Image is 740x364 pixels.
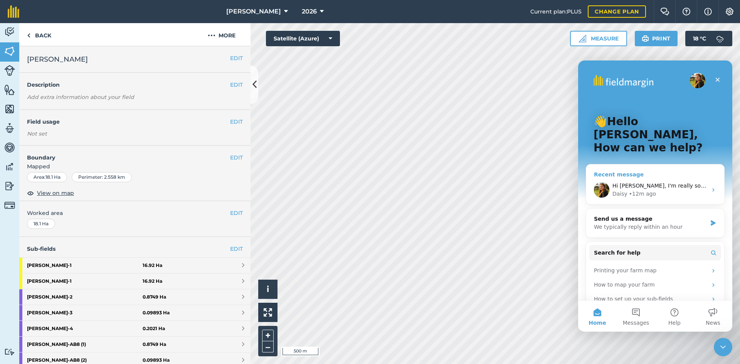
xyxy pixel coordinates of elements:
[712,31,728,46] img: svg+xml;base64,PD94bWwgdmVyc2lvbj0iMS4wIiBlbmNvZGluZz0idXRmLTgiPz4KPCEtLSBHZW5lcmF0b3I6IEFkb2JlIE...
[27,54,88,65] span: [PERSON_NAME]
[19,162,251,171] span: Mapped
[264,308,272,317] img: Four arrows, one pointing top left, one top right, one bottom right and the last bottom left
[714,338,732,356] iframe: Intercom live chat
[4,348,15,356] img: svg+xml;base64,PD94bWwgdmVyc2lvbj0iMS4wIiBlbmNvZGluZz0idXRmLTgiPz4KPCEtLSBHZW5lcmF0b3I6IEFkb2JlIE...
[27,31,30,40] img: svg+xml;base64,PHN2ZyB4bWxucz0iaHR0cDovL3d3dy53My5vcmcvMjAwMC9zdmciIHdpZHRoPSI5IiBoZWlnaHQ9IjI0Ii...
[27,305,143,320] strong: [PERSON_NAME] - 3
[27,130,243,138] div: Not set
[4,103,15,115] img: svg+xml;base64,PHN2ZyB4bWxucz0iaHR0cDovL3d3dy53My5vcmcvMjAwMC9zdmciIHdpZHRoPSI1NiIgaGVpZ2h0PSI2MC...
[262,330,274,341] button: +
[682,8,691,15] img: A question mark icon
[588,5,646,18] a: Change plan
[208,31,215,40] img: svg+xml;base64,PHN2ZyB4bWxucz0iaHR0cDovL3d3dy53My5vcmcvMjAwMC9zdmciIHdpZHRoPSIyMCIgaGVpZ2h0PSIyNC...
[4,161,15,173] img: svg+xml;base64,PD94bWwgdmVyc2lvbj0iMS4wIiBlbmNvZGluZz0idXRmLTgiPz4KPCEtLSBHZW5lcmF0b3I6IEFkb2JlIE...
[19,146,230,162] h4: Boundary
[226,7,281,16] span: [PERSON_NAME]
[27,209,243,217] span: Worked area
[27,172,67,182] div: Area : 18.1 Ha
[143,325,165,332] strong: 0.2021 Ha
[27,337,143,352] strong: [PERSON_NAME] - AB8 (1)
[4,200,15,211] img: svg+xml;base64,PD94bWwgdmVyc2lvbj0iMS4wIiBlbmNvZGluZz0idXRmLTgiPz4KPCEtLSBHZW5lcmF0b3I6IEFkb2JlIE...
[27,188,34,198] img: svg+xml;base64,PHN2ZyB4bWxucz0iaHR0cDovL3d3dy53My5vcmcvMjAwMC9zdmciIHdpZHRoPSIxOCIgaGVpZ2h0PSIyNC...
[230,117,243,126] button: EDIT
[230,54,243,62] button: EDIT
[570,31,627,46] button: Measure
[267,284,269,294] span: i
[19,337,251,352] a: [PERSON_NAME]-AB8 (1)0.8749 Ha
[660,8,669,15] img: Two speech bubbles overlapping with the left bubble in the forefront
[19,258,251,273] a: [PERSON_NAME]-116.92 Ha
[19,273,251,289] a: [PERSON_NAME]-116.92 Ha
[37,189,74,197] span: View on map
[19,321,251,336] a: [PERSON_NAME]-40.2021 Ha
[27,273,143,289] strong: [PERSON_NAME] - 1
[143,294,166,300] strong: 0.8749 Ha
[143,262,162,268] strong: 16.92 Ha
[693,31,706,46] span: 18 ° C
[143,278,162,284] strong: 16.92 Ha
[27,117,230,126] h4: Field usage
[530,7,582,16] span: Current plan : PLUS
[704,7,712,16] img: svg+xml;base64,PHN2ZyB4bWxucz0iaHR0cDovL3d3dy53My5vcmcvMjAwMC9zdmciIHdpZHRoPSIxNyIgaGVpZ2h0PSIxNy...
[230,245,243,253] a: EDIT
[4,65,15,76] img: svg+xml;base64,PD94bWwgdmVyc2lvbj0iMS4wIiBlbmNvZGluZz0idXRmLTgiPz4KPCEtLSBHZW5lcmF0b3I6IEFkb2JlIE...
[27,188,74,198] button: View on map
[262,341,274,352] button: –
[4,180,15,192] img: svg+xml;base64,PD94bWwgdmVyc2lvbj0iMS4wIiBlbmNvZGluZz0idXRmLTgiPz4KPCEtLSBHZW5lcmF0b3I6IEFkb2JlIE...
[685,31,732,46] button: 18 °C
[258,280,277,299] button: i
[143,357,170,363] strong: 0.09893 Ha
[143,310,170,316] strong: 0.09893 Ha
[266,31,340,46] button: Satellite (Azure)
[27,289,143,305] strong: [PERSON_NAME] - 2
[19,245,251,253] h4: Sub-fields
[578,60,732,332] iframe: Intercom live chat
[72,172,132,182] div: Perimeter : 2.558 km
[27,258,143,273] strong: [PERSON_NAME] - 1
[193,23,251,46] button: More
[302,7,317,16] span: 2026
[4,84,15,96] img: svg+xml;base64,PHN2ZyB4bWxucz0iaHR0cDovL3d3dy53My5vcmcvMjAwMC9zdmciIHdpZHRoPSI1NiIgaGVpZ2h0PSI2MC...
[4,142,15,153] img: svg+xml;base64,PD94bWwgdmVyc2lvbj0iMS4wIiBlbmNvZGluZz0idXRmLTgiPz4KPCEtLSBHZW5lcmF0b3I6IEFkb2JlIE...
[230,209,243,217] button: EDIT
[27,219,55,229] div: 18.1 Ha
[642,34,649,43] img: svg+xml;base64,PHN2ZyB4bWxucz0iaHR0cDovL3d3dy53My5vcmcvMjAwMC9zdmciIHdpZHRoPSIxOSIgaGVpZ2h0PSIyNC...
[4,26,15,38] img: svg+xml;base64,PD94bWwgdmVyc2lvbj0iMS4wIiBlbmNvZGluZz0idXRmLTgiPz4KPCEtLSBHZW5lcmF0b3I6IEFkb2JlIE...
[143,341,166,347] strong: 0.8749 Ha
[579,35,586,42] img: Ruler icon
[725,8,734,15] img: A cog icon
[27,321,143,336] strong: [PERSON_NAME] - 4
[8,5,19,18] img: fieldmargin Logo
[230,81,243,89] button: EDIT
[19,305,251,320] a: [PERSON_NAME]-30.09893 Ha
[4,122,15,134] img: svg+xml;base64,PD94bWwgdmVyc2lvbj0iMS4wIiBlbmNvZGluZz0idXRmLTgiPz4KPCEtLSBHZW5lcmF0b3I6IEFkb2JlIE...
[19,23,59,46] a: Back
